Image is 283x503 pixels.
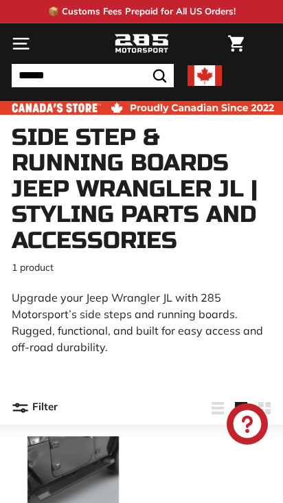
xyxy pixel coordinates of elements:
img: Logo_285_Motorsport_areodynamics_components [114,32,169,56]
p: Upgrade your Jeep Wrangler JL with 285 Motorsport’s side steps and running boards. Rugged, functi... [12,289,271,355]
h1: Side Step & Running Boards Jeep Wrangler JL | Styling Parts and Accessories [12,125,271,254]
p: 1 product [12,260,271,275]
button: Filter [12,391,58,424]
a: Cart [221,24,251,63]
inbox-online-store-chat: Shopify online store chat [223,403,272,448]
input: Search [12,64,174,87]
p: 📦 Customs Fees Prepaid for All US Orders! [48,5,236,19]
